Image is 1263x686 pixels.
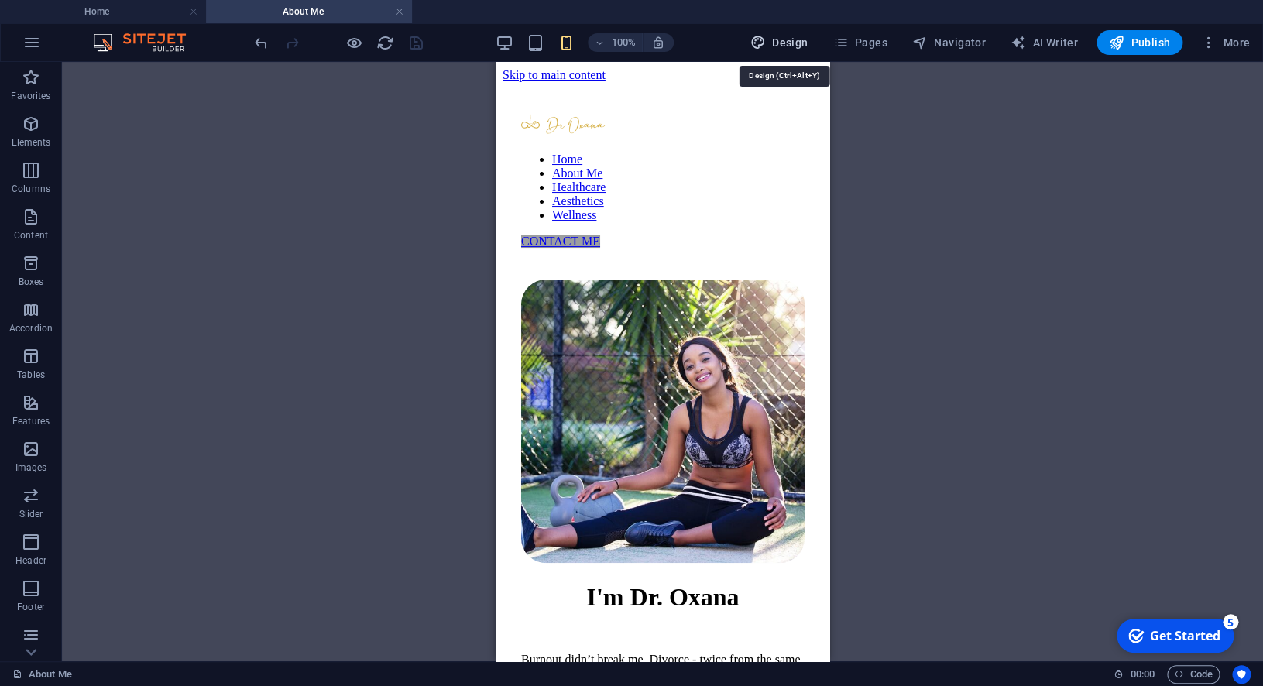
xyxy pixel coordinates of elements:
button: 100% [588,33,643,52]
p: Accordion [9,322,53,334]
p: Images [15,461,47,474]
button: Design [744,30,815,55]
img: Editor Logo [89,33,205,52]
button: reload [376,33,394,52]
button: More [1195,30,1256,55]
p: Columns [12,183,50,195]
button: Publish [1097,30,1182,55]
button: Pages [826,30,893,55]
a: Skip to main content [6,6,109,19]
div: Get Started [42,15,112,32]
button: AI Writer [1004,30,1084,55]
h6: Session time [1114,665,1155,684]
span: Publish [1109,35,1170,50]
button: Navigator [906,30,992,55]
button: undo [252,33,270,52]
span: Pages [832,35,887,50]
p: Footer [17,601,45,613]
span: Navigator [912,35,986,50]
span: : [1141,668,1143,680]
i: Reload page [376,34,394,52]
i: Undo: Delete elements (Ctrl+Z) [252,34,270,52]
p: Elements [12,136,51,149]
i: On resize automatically adjust zoom level to fit chosen device. [651,36,665,50]
p: Tables [17,369,45,381]
p: Header [15,554,46,567]
p: Content [14,229,48,242]
p: Slider [19,508,43,520]
span: More [1201,35,1250,50]
p: Boxes [19,276,44,288]
span: AI Writer [1011,35,1078,50]
span: Design [750,35,808,50]
p: Features [12,415,50,427]
a: Click to cancel selection. Double-click to open Pages [12,665,72,684]
button: Usercentrics [1232,665,1251,684]
span: Code [1174,665,1213,684]
button: Click here to leave preview mode and continue editing [345,33,363,52]
span: 00 00 [1130,665,1154,684]
button: Code [1167,665,1220,684]
div: Get Started 5 items remaining, 0% complete [9,6,125,40]
h6: 100% [611,33,636,52]
div: 5 [115,2,130,17]
h4: About Me [206,3,412,20]
p: Favorites [11,90,50,102]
